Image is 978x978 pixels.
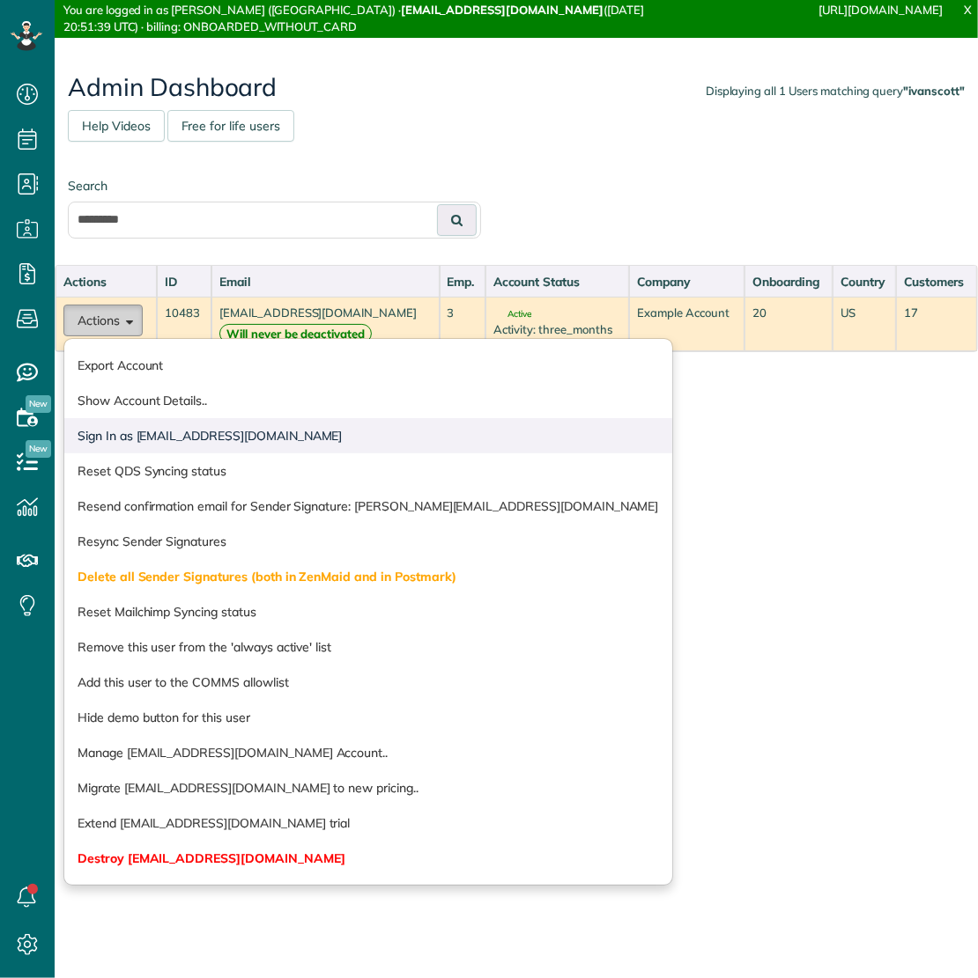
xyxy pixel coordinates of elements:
a: Resend confirmation email for Sender Signature: [PERSON_NAME][EMAIL_ADDRESS][DOMAIN_NAME] [64,489,672,524]
a: Remove this user from the 'always active' list [64,629,672,665]
strong: "ivanscott" [903,84,965,98]
a: Export Account [64,348,672,383]
div: Email [219,273,431,290]
a: Destroy [EMAIL_ADDRESS][DOMAIN_NAME] [64,841,672,876]
div: Emp. [448,273,478,290]
a: Reset QDS Syncing status [64,453,672,489]
button: Actions [63,305,143,336]
td: 20 [745,297,833,351]
a: Hide demo button for this user [64,700,672,735]
span: New [26,440,51,458]
div: ID [165,273,204,290]
a: Migrate [EMAIL_ADDRESS][DOMAIN_NAME] to new pricing.. [64,770,672,805]
td: 3 [440,297,485,351]
strong: [EMAIL_ADDRESS][DOMAIN_NAME] [401,3,604,17]
span: New [26,395,51,413]
span: Active [493,310,532,319]
div: Account Status [493,273,622,290]
a: Resync Sender Signatures [64,524,672,559]
strong: Will never be deactivated [219,324,372,344]
h2: Admin Dashboard [68,74,965,101]
a: Delete all Sender Signatures (both in ZenMaid and in Postmark) [64,559,672,594]
a: Free for life users [167,110,294,142]
div: Activity: three_months [493,321,622,338]
div: Country [841,273,888,290]
a: Manage [EMAIL_ADDRESS][DOMAIN_NAME] Account.. [64,735,672,770]
a: [URL][DOMAIN_NAME] [819,3,943,17]
a: Reset Mailchimp Syncing status [64,594,672,629]
a: Sign In as [EMAIL_ADDRESS][DOMAIN_NAME] [64,418,672,453]
td: US [833,297,896,351]
div: Company [637,273,737,290]
a: Add this user to the COMMS allowlist [64,665,672,700]
div: Onboarding [752,273,825,290]
td: [EMAIL_ADDRESS][DOMAIN_NAME] [211,297,439,351]
td: 17 [896,297,977,351]
a: Extend [EMAIL_ADDRESS][DOMAIN_NAME] trial [64,805,672,841]
div: Customers [904,273,969,290]
a: Help Videos [68,110,165,142]
td: Example Account [629,297,745,351]
div: Displaying all 1 Users matching query [706,83,965,99]
label: Search [68,177,481,195]
div: Actions [63,273,149,290]
td: 10483 [157,297,211,351]
a: Show Account Details.. [64,383,672,418]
